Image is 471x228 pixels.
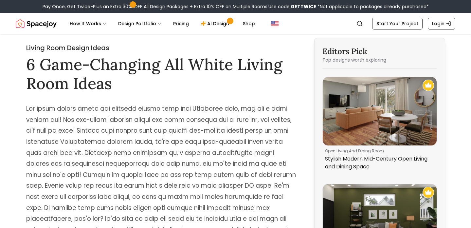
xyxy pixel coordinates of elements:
a: Stylish Modern Mid-Century Open Living and Dining SpaceRecommended Spacejoy Design - Stylish Mode... [322,77,437,173]
button: Design Portfolio [113,17,167,30]
p: Top designs worth exploring [322,57,437,63]
a: Login [428,18,455,29]
nav: Global [16,13,455,34]
nav: Main [64,17,260,30]
span: *Not applicable to packages already purchased* [316,3,429,10]
button: How It Works [64,17,112,30]
a: Pricing [168,17,194,30]
h3: Editors Pick [322,46,437,57]
img: Spacejoy Logo [16,17,57,30]
p: Stylish Modern Mid-Century Open Living and Dining Space [325,155,432,171]
img: United States [271,20,279,28]
a: AI Design [195,17,236,30]
b: GETTWICE [291,3,316,10]
a: Spacejoy [16,17,57,30]
img: Recommended Spacejoy Design - Stylish Modern Mid-Century Open Living and Dining Space [423,80,434,91]
img: Recommended Spacejoy Design - An Industrial Living-Dining Room In Forest Green Hue [423,187,434,198]
h1: 6 Game-Changing All White Living Room Ideas [26,55,297,93]
img: Stylish Modern Mid-Century Open Living and Dining Space [323,77,437,145]
p: open living and dining room [325,148,432,154]
h2: Living Room Design Ideas [26,43,297,52]
span: Use code: [268,3,316,10]
a: Start Your Project [372,18,423,29]
a: Shop [238,17,260,30]
div: Pay Once, Get Twice-Plus an Extra 30% OFF All Design Packages + Extra 10% OFF on Multiple Rooms. [43,3,429,10]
